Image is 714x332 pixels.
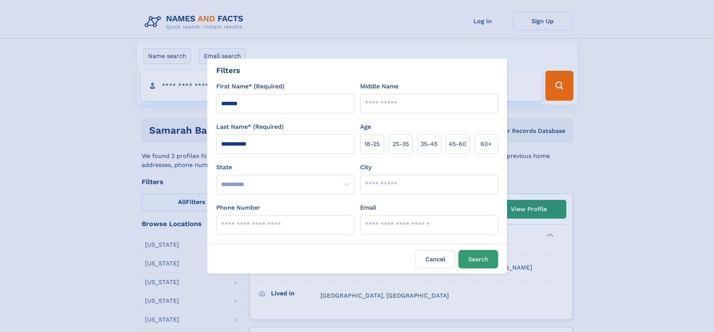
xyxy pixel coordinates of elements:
[216,65,240,76] div: Filters
[360,203,376,212] label: Email
[360,122,371,131] label: Age
[216,82,284,91] label: First Name* (Required)
[360,163,371,172] label: City
[449,140,466,149] span: 45‑60
[480,140,492,149] span: 60+
[421,140,437,149] span: 35‑45
[216,122,284,131] label: Last Name* (Required)
[216,203,260,212] label: Phone Number
[458,250,498,268] button: Search
[364,140,380,149] span: 18‑25
[216,163,354,172] label: State
[392,140,409,149] span: 25‑35
[360,82,398,91] label: Middle Name
[416,250,455,268] label: Cancel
